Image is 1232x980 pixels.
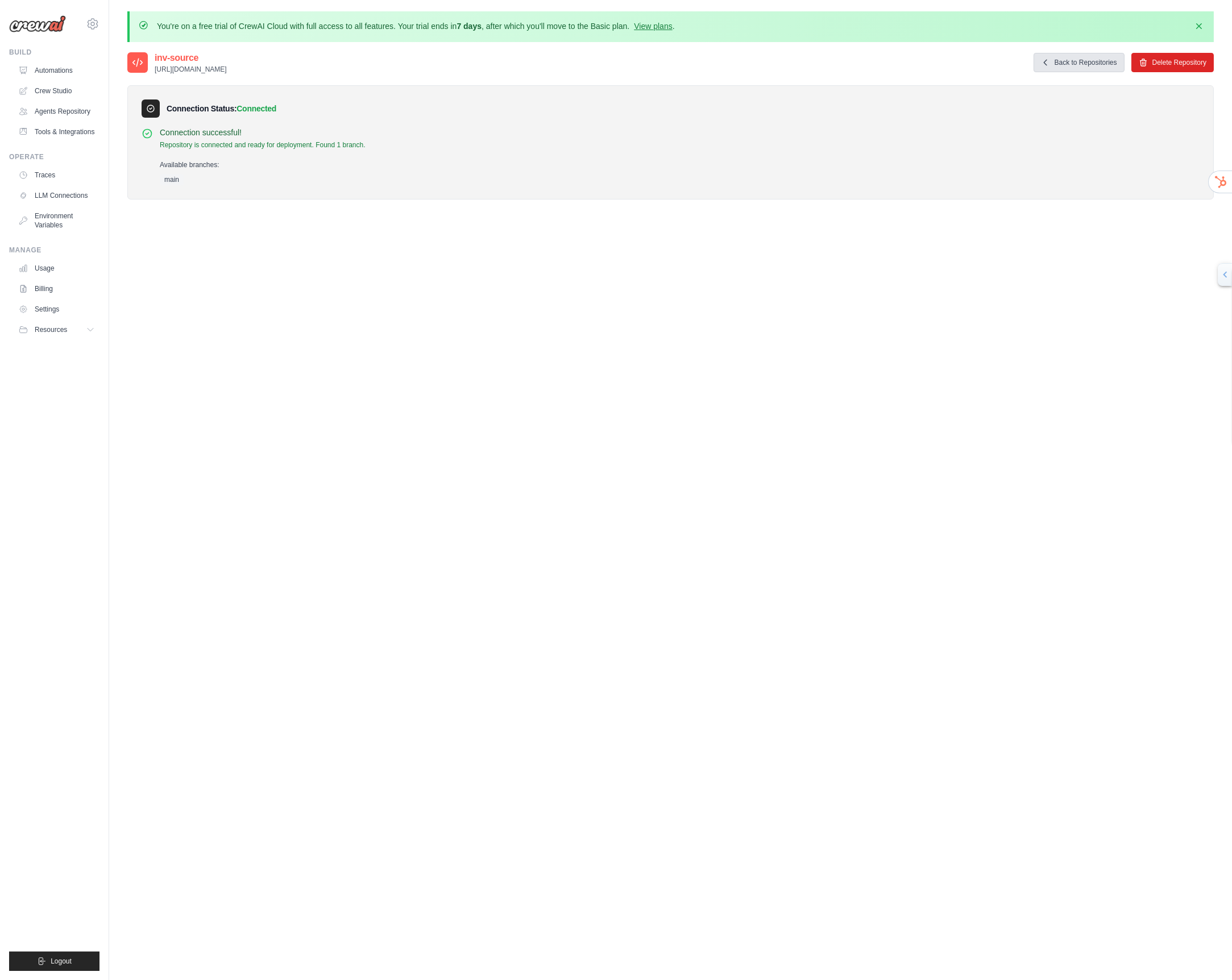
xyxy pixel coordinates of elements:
span: Resources [35,325,67,334]
img: Logo [9,15,66,32]
a: Settings [14,300,99,318]
div: Manage [9,246,99,255]
span: Available branches: [160,161,219,169]
a: View plans [634,22,672,31]
a: Tools & Integrations [14,123,99,141]
p: [URL][DOMAIN_NAME] [155,65,227,74]
p: You're on a free trial of CrewAI Cloud with full access to all features. Your trial ends in , aft... [157,20,675,32]
button: Logout [9,952,99,971]
span: main [160,174,184,185]
a: Billing [14,280,99,298]
a: LLM Connections [14,186,99,205]
a: Environment Variables [14,207,99,234]
span: Connected [237,104,276,113]
div: Build [9,48,99,57]
p: Repository is connected and ready for deployment. Found 1 branch. [160,140,366,150]
a: Back to Repositories [1034,53,1125,72]
h3: Connection Status: [167,103,276,114]
strong: 7 days [457,22,482,31]
button: Resources [14,321,99,339]
div: Operate [9,152,99,161]
h2: inv-source [155,51,227,65]
a: Traces [14,166,99,184]
a: Agents Repository [14,102,99,121]
a: Crew Studio [14,82,99,100]
p: Connection successful! [160,127,366,138]
a: Automations [14,61,99,80]
a: Usage [14,259,99,277]
span: Logout [51,957,72,966]
button: Delete Repository [1131,53,1214,72]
